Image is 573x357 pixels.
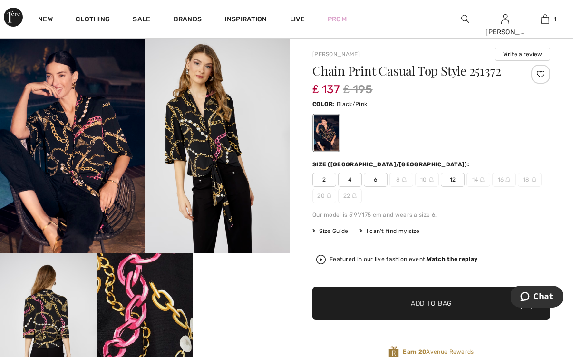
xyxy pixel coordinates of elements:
img: ring-m.svg [429,177,434,182]
img: ring-m.svg [402,177,407,182]
img: My Bag [541,13,549,25]
span: ₤ 137 [312,73,340,96]
h1: Chain Print Casual Top Style 251372 [312,65,511,77]
span: ₤ 195 [343,81,373,98]
img: Watch the replay [316,255,326,264]
video: Your browser does not support the video tag. [193,253,290,302]
span: 10 [415,173,439,187]
div: [PERSON_NAME] [486,27,524,37]
a: Sign In [501,14,509,23]
span: Avenue Rewards [403,347,474,356]
span: Color: [312,101,335,107]
div: Black/Pink [314,115,339,151]
strong: Watch the replay [427,256,478,262]
strong: Earn 20 [403,348,426,355]
button: Add to Bag [312,287,550,320]
span: Inspiration [224,15,267,25]
div: Featured in our live fashion event. [330,256,477,262]
span: 20 [312,189,336,203]
span: 22 [338,189,362,203]
img: search the website [461,13,469,25]
button: Write a review [495,48,550,61]
img: ring-m.svg [327,193,331,198]
span: 12 [441,173,465,187]
div: Size ([GEOGRAPHIC_DATA]/[GEOGRAPHIC_DATA]): [312,160,471,169]
span: 2 [312,173,336,187]
img: Chain Print Casual Top Style 251372. 2 [145,36,290,253]
span: 1 [554,15,556,23]
span: 16 [492,173,516,187]
a: Sale [133,15,150,25]
div: Our model is 5'9"/175 cm and wears a size 6. [312,211,550,219]
img: ring-m.svg [532,177,536,182]
span: Size Guide [312,227,348,235]
a: Brands [174,15,202,25]
span: 18 [518,173,542,187]
span: Black/Pink [337,101,367,107]
img: ring-m.svg [505,177,510,182]
div: I can't find my size [359,227,419,235]
span: Add to Bag [411,299,452,309]
a: Live [290,14,305,24]
span: 4 [338,173,362,187]
img: ring-m.svg [352,193,357,198]
img: ring-m.svg [480,177,485,182]
a: Prom [328,14,347,24]
span: 8 [389,173,413,187]
span: 14 [466,173,490,187]
a: [PERSON_NAME] [312,51,360,58]
a: New [38,15,53,25]
span: 6 [364,173,388,187]
a: Clothing [76,15,110,25]
img: My Info [501,13,509,25]
img: 1ère Avenue [4,8,23,27]
iframe: Opens a widget where you can chat to one of our agents [511,286,563,309]
a: 1 [526,13,565,25]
